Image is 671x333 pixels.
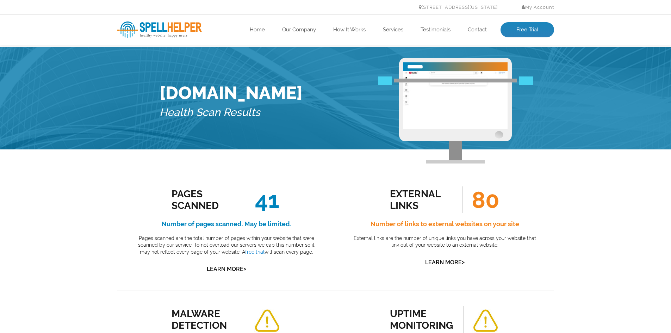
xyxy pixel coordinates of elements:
span: 80 [462,186,499,213]
span: > [462,257,465,267]
img: Free Webiste Analysis [399,58,512,164]
div: uptime monitoring [390,308,454,331]
img: Free Webiste Analysis [378,76,533,85]
div: Pages Scanned [172,188,235,211]
div: external links [390,188,454,211]
span: > [243,264,246,274]
img: alert [254,309,280,332]
span: 41 [246,186,279,213]
a: free trial [245,249,265,255]
img: Free Website Analysis [403,71,508,129]
p: Pages scanned are the total number of pages within your website that were scanned by our service.... [133,235,320,256]
h5: Health Scan Results [160,103,303,122]
img: alert [472,309,498,332]
p: External links are the number of unique links you have across your website that link out of your ... [352,235,538,249]
a: Learn More> [207,266,246,272]
h4: Number of pages scanned. May be limited. [133,218,320,230]
h4: Number of links to external websites on your site [352,218,538,230]
div: malware detection [172,308,235,331]
h1: [DOMAIN_NAME] [160,82,303,103]
a: Learn More> [425,259,465,266]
